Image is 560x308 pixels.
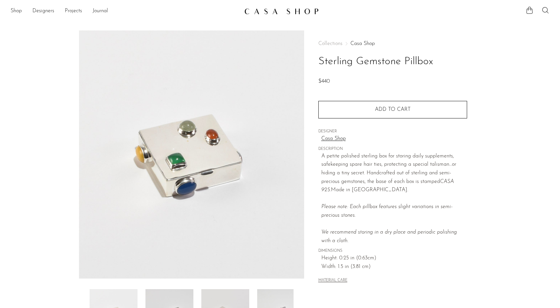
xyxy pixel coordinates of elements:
[318,53,467,70] h1: Sterling Gemstone Pillbox
[65,7,82,16] a: Projects
[321,263,467,271] span: Width: 1.5 in (3.81 cm)
[318,101,467,118] button: Add to cart
[321,230,457,243] i: We recommend storing in a dry place and periodic polishing with a cloth.
[350,41,375,46] a: Casa Shop
[321,254,467,263] span: Height: 0.25 in (0.63cm)
[318,248,467,254] span: DIMENSIONS
[321,204,457,243] em: Please note: Each pillbox features slight variations in semi-precious stones.
[318,41,467,46] nav: Breadcrumbs
[93,7,108,16] a: Journal
[375,107,411,112] span: Add to cart
[11,6,239,17] ul: NEW HEADER MENU
[79,30,304,279] img: Sterling Gemstone Pillbox
[318,79,330,84] span: $440
[318,41,342,46] span: Collections
[318,278,347,283] button: MATERIAL CARE
[11,6,239,17] nav: Desktop navigation
[11,7,22,16] a: Shop
[318,129,467,135] span: DESIGNER
[318,146,467,152] span: DESCRIPTION
[32,7,54,16] a: Designers
[321,135,467,143] a: Casa Shop
[321,152,467,245] p: A petite polished sterling box for storing daily supplements, safekeeping spare hair ties, protec...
